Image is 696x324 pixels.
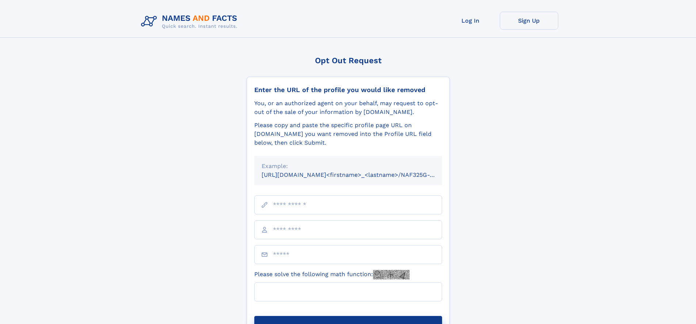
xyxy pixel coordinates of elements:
[254,99,442,117] div: You, or an authorized agent on your behalf, may request to opt-out of the sale of your informatio...
[262,171,456,178] small: [URL][DOMAIN_NAME]<firstname>_<lastname>/NAF325G-xxxxxxxx
[262,162,435,171] div: Example:
[500,12,558,30] a: Sign Up
[254,270,410,279] label: Please solve the following math function:
[138,12,243,31] img: Logo Names and Facts
[247,56,450,65] div: Opt Out Request
[441,12,500,30] a: Log In
[254,86,442,94] div: Enter the URL of the profile you would like removed
[254,121,442,147] div: Please copy and paste the specific profile page URL on [DOMAIN_NAME] you want removed into the Pr...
